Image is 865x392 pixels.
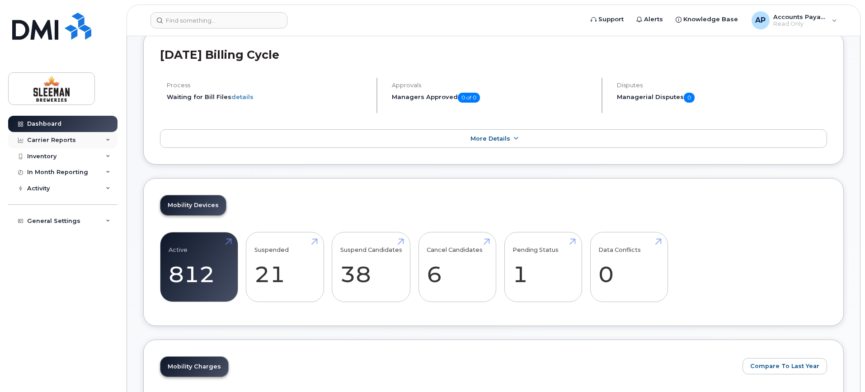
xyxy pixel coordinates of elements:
[392,93,594,103] h5: Managers Approved
[598,237,659,297] a: Data Conflicts 0
[512,237,574,297] a: Pending Status 1
[167,93,369,101] li: Waiting for Bill Files
[584,10,630,28] a: Support
[750,362,819,370] span: Compare To Last Year
[231,93,254,100] a: details
[745,11,843,29] div: Accounts Payable
[392,82,594,89] h4: Approvals
[470,135,510,142] span: More Details
[340,237,402,297] a: Suspend Candidates 38
[755,15,766,26] span: AP
[617,82,827,89] h4: Disputes
[458,93,480,103] span: 0 of 0
[150,12,287,28] input: Find something...
[630,10,669,28] a: Alerts
[160,195,226,215] a: Mobility Devices
[167,82,369,89] h4: Process
[169,237,230,297] a: Active 812
[254,237,315,297] a: Suspended 21
[160,48,827,61] h2: [DATE] Billing Cycle
[598,15,624,24] span: Support
[773,13,827,20] span: Accounts Payable
[644,15,663,24] span: Alerts
[684,93,695,103] span: 0
[427,237,488,297] a: Cancel Candidates 6
[773,20,827,28] span: Read Only
[617,93,827,103] h5: Managerial Disputes
[683,15,738,24] span: Knowledge Base
[160,357,228,377] a: Mobility Charges
[669,10,744,28] a: Knowledge Base
[743,358,827,374] button: Compare To Last Year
